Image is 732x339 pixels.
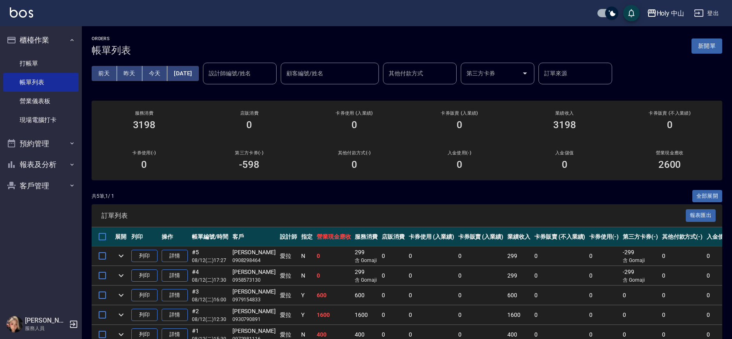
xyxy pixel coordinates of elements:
[456,266,506,285] td: 0
[115,289,127,301] button: expand row
[133,119,156,131] h3: 3198
[232,276,276,284] p: 0958573130
[278,286,299,305] td: 愛拉
[7,316,23,332] img: Person
[232,316,276,323] p: 0930790891
[92,36,131,41] h2: ORDERS
[278,305,299,325] td: 愛拉
[141,159,147,170] h3: 0
[553,119,576,131] h3: 3198
[532,305,587,325] td: 0
[167,66,198,81] button: [DATE]
[518,67,532,80] button: Open
[621,305,660,325] td: 0
[505,305,532,325] td: 1600
[660,246,705,266] td: 0
[278,246,299,266] td: 愛拉
[312,111,397,116] h2: 卡券使用 (入業績)
[192,257,228,264] p: 08/12 (二) 17:27
[522,150,607,156] h2: 入金儲值
[621,286,660,305] td: 0
[3,111,79,129] a: 現場電腦打卡
[160,227,190,246] th: 操作
[101,111,187,116] h3: 服務消費
[505,266,532,285] td: 299
[192,316,228,323] p: 08/12 (二) 12:30
[532,246,587,266] td: 0
[587,266,621,285] td: 0
[129,227,160,246] th: 列印
[3,175,79,197] button: 客戶管理
[162,289,188,302] a: 詳情
[660,227,705,246] th: 其他付款方式(-)
[587,286,621,305] td: 0
[232,296,276,303] p: 0979154833
[456,286,506,305] td: 0
[380,266,407,285] td: 0
[353,266,380,285] td: 299
[3,154,79,175] button: 報表及分析
[587,246,621,266] td: 0
[142,66,168,81] button: 今天
[380,286,407,305] td: 0
[457,159,462,170] h3: 0
[207,111,292,116] h2: 店販消費
[627,150,712,156] h2: 營業現金應收
[3,92,79,111] a: 營業儀表板
[623,5,640,21] button: save
[232,268,276,276] div: [PERSON_NAME]
[232,307,276,316] div: [PERSON_NAME]
[456,227,506,246] th: 卡券販賣 (入業績)
[312,150,397,156] h2: 其他付款方式(-)
[660,305,705,325] td: 0
[117,66,142,81] button: 昨天
[658,159,681,170] h3: 2600
[456,305,506,325] td: 0
[621,227,660,246] th: 第三方卡券(-)
[505,227,532,246] th: 業績收入
[407,266,456,285] td: 0
[239,159,259,170] h3: -598
[627,111,712,116] h2: 卡券販賣 (不入業績)
[131,289,158,302] button: 列印
[25,325,67,332] p: 服務人員
[691,42,722,50] a: 新開單
[351,159,357,170] h3: 0
[657,8,685,18] div: Holy 中山
[3,133,79,154] button: 預約管理
[113,227,129,246] th: 展開
[190,246,230,266] td: #5
[532,227,587,246] th: 卡券販賣 (不入業績)
[315,266,353,285] td: 0
[3,54,79,73] a: 打帳單
[232,327,276,335] div: [PERSON_NAME]
[623,257,658,264] p: 含 Gomaji
[315,246,353,266] td: 0
[353,286,380,305] td: 600
[299,286,315,305] td: Y
[644,5,688,22] button: Holy 中山
[505,286,532,305] td: 600
[232,257,276,264] p: 0908298464
[101,150,187,156] h2: 卡券使用(-)
[417,111,502,116] h2: 卡券販賣 (入業績)
[456,246,506,266] td: 0
[92,192,114,200] p: 共 5 筆, 1 / 1
[457,119,462,131] h3: 0
[278,266,299,285] td: 愛拉
[131,269,158,282] button: 列印
[207,150,292,156] h2: 第三方卡券(-)
[587,227,621,246] th: 卡券使用(-)
[190,286,230,305] td: #3
[101,212,686,220] span: 訂單列表
[3,29,79,51] button: 櫃檯作業
[162,309,188,321] a: 詳情
[587,305,621,325] td: 0
[315,305,353,325] td: 1600
[115,309,127,321] button: expand row
[355,257,378,264] p: 含 Gomaji
[621,246,660,266] td: -299
[532,266,587,285] td: 0
[380,227,407,246] th: 店販消費
[522,111,607,116] h2: 業績收入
